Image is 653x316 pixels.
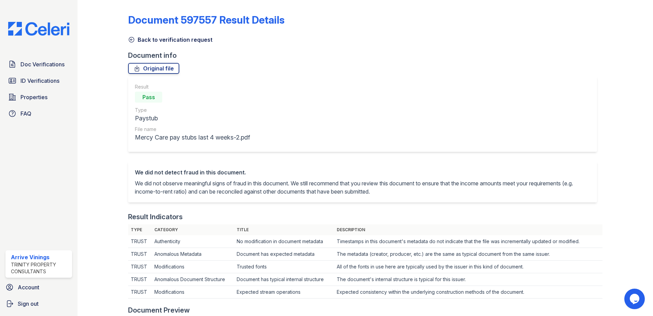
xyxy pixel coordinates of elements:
[135,114,250,123] div: Paystub
[135,107,250,114] div: Type
[135,126,250,133] div: File name
[18,283,39,291] span: Account
[11,261,69,275] div: Trinity Property Consultants
[128,248,152,261] td: TRUST
[128,14,284,26] a: Document 597557 Result Details
[234,248,334,261] td: Document has expected metadata
[334,224,602,235] th: Description
[11,253,69,261] div: Arrive Vinings
[20,77,59,85] span: ID Verifications
[152,248,234,261] td: Anomalous Metadata
[128,224,152,235] th: Type
[128,63,179,74] a: Original file
[234,235,334,248] td: No modification in document metadata
[128,273,152,286] td: TRUST
[135,92,162,103] div: Pass
[334,286,602,299] td: Expected consistency within the underlying construction methods of the document.
[128,305,190,315] div: Document Preview
[20,109,31,118] span: FAQ
[334,261,602,273] td: All of the fonts in use here are typically used by the issuer in this kind of document.
[234,224,334,235] th: Title
[152,261,234,273] td: Modifications
[18,300,39,308] span: Sign out
[5,57,72,71] a: Doc Verifications
[135,133,250,142] div: Mercy Care pay stubs last 4 weeks-2.pdf
[152,273,234,286] td: Anomalous Document Structure
[624,289,646,309] iframe: chat widget
[128,286,152,299] td: TRUST
[128,51,602,60] div: Document info
[3,280,75,294] a: Account
[128,36,212,44] a: Back to verification request
[152,235,234,248] td: Authenticity
[234,286,334,299] td: Expected stream operations
[3,22,75,36] img: CE_Logo_Blue-a8612792a0a2168367f1c8372b55b34899dd931a85d93a1a3d3e32e68fde9ad4.png
[3,297,75,311] a: Sign out
[20,93,47,101] span: Properties
[5,90,72,104] a: Properties
[128,261,152,273] td: TRUST
[152,224,234,235] th: Category
[234,261,334,273] td: Trusted fonts
[128,235,152,248] td: TRUST
[20,60,65,68] span: Doc Verifications
[135,168,590,176] div: We did not detect fraud in this document.
[5,74,72,88] a: ID Verifications
[334,273,602,286] td: The document's internal structure is typical for this issuer.
[334,235,602,248] td: Timestamps in this document's metadata do not indicate that the file was incrementally updated or...
[334,248,602,261] td: The metadata (creator, producer, etc.) are the same as typical document from the same issuer.
[152,286,234,299] td: Modifications
[128,212,183,222] div: Result Indicators
[135,83,250,90] div: Result
[5,107,72,120] a: FAQ
[234,273,334,286] td: Document has typical internal structure
[135,179,590,196] p: We did not observe meaningful signs of fraud in this document. We still recommend that you review...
